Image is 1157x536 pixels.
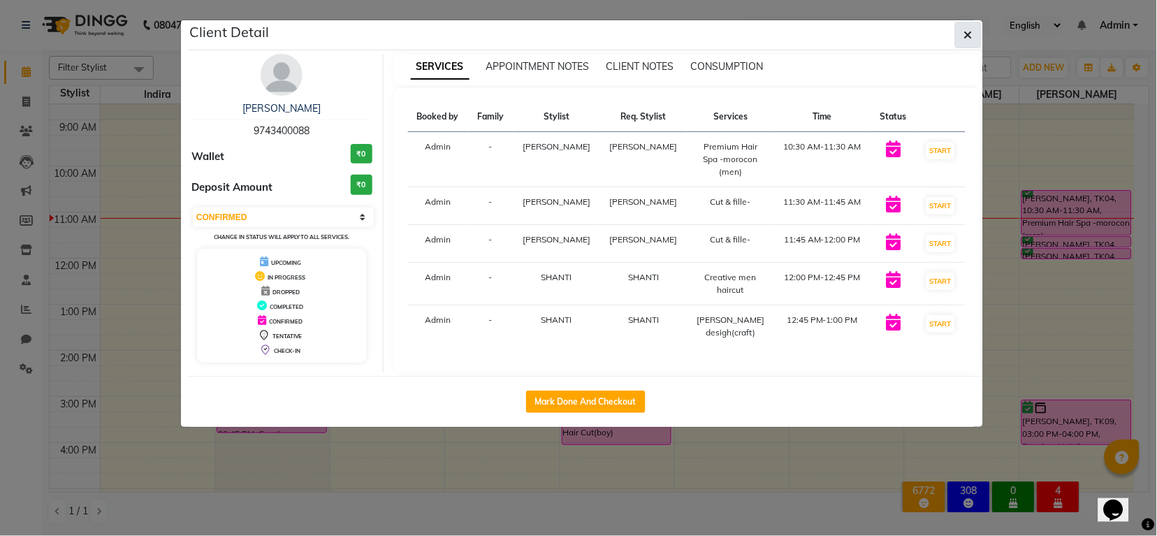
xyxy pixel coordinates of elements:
[687,102,774,132] th: Services
[191,180,272,196] span: Deposit Amount
[351,175,372,195] h3: ₹0
[610,196,678,207] span: [PERSON_NAME]
[411,55,470,80] span: SERVICES
[696,196,766,208] div: Cut & fille-
[261,54,303,96] img: avatar
[214,233,350,240] small: Change in status will apply to all services.
[926,197,955,215] button: START
[774,263,871,305] td: 12:00 PM-12:45 PM
[271,259,301,266] span: UPCOMING
[696,314,766,339] div: [PERSON_NAME] desigh(craft)
[468,187,513,225] td: -
[691,60,764,73] span: CONSUMPTION
[541,314,572,325] span: SHANTI
[191,149,224,165] span: Wallet
[351,144,372,164] h3: ₹0
[628,272,659,282] span: SHANTI
[268,274,305,281] span: IN PROGRESS
[408,102,469,132] th: Booked by
[486,60,590,73] span: APPOINTMENT NOTES
[600,102,687,132] th: Req. Stylist
[610,234,678,245] span: [PERSON_NAME]
[242,102,321,115] a: [PERSON_NAME]
[189,22,269,43] h5: Client Detail
[696,233,766,246] div: Cut & fille-
[774,102,871,132] th: Time
[774,132,871,187] td: 10:30 AM-11:30 AM
[408,305,469,348] td: Admin
[254,124,310,137] span: 9743400088
[871,102,916,132] th: Status
[526,391,646,413] button: Mark Done And Checkout
[523,141,590,152] span: [PERSON_NAME]
[926,235,955,252] button: START
[774,225,871,263] td: 11:45 AM-12:00 PM
[408,187,469,225] td: Admin
[272,333,303,340] span: TENTATIVE
[408,263,469,305] td: Admin
[1098,480,1143,522] iframe: chat widget
[696,271,766,296] div: Creative men haircut
[523,234,590,245] span: [PERSON_NAME]
[926,142,955,159] button: START
[468,225,513,263] td: -
[468,132,513,187] td: -
[926,273,955,290] button: START
[628,314,659,325] span: SHANTI
[274,347,300,354] span: CHECK-IN
[523,196,590,207] span: [PERSON_NAME]
[468,263,513,305] td: -
[270,303,303,310] span: COMPLETED
[606,60,674,73] span: CLIENT NOTES
[774,305,871,348] td: 12:45 PM-1:00 PM
[926,315,955,333] button: START
[272,289,300,296] span: DROPPED
[774,187,871,225] td: 11:30 AM-11:45 AM
[468,305,513,348] td: -
[468,102,513,132] th: Family
[610,141,678,152] span: [PERSON_NAME]
[513,102,600,132] th: Stylist
[408,225,469,263] td: Admin
[541,272,572,282] span: SHANTI
[408,132,469,187] td: Admin
[696,140,766,178] div: Premium Hair Spa -morocon (men)
[269,318,303,325] span: CONFIRMED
